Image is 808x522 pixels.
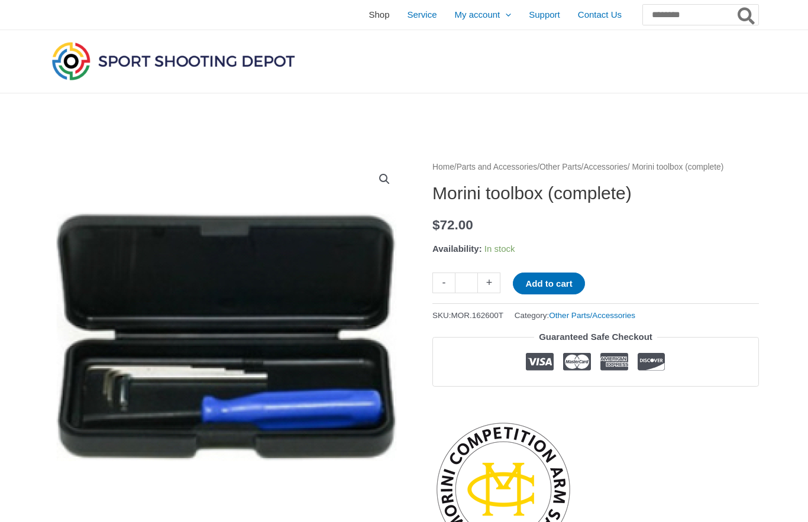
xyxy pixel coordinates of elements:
[432,218,473,232] bdi: 72.00
[432,218,440,232] span: $
[432,244,482,254] span: Availability:
[484,244,515,254] span: In stock
[432,160,759,175] nav: Breadcrumb
[457,163,538,171] a: Parts and Accessories
[432,163,454,171] a: Home
[539,163,628,171] a: Other Parts/Accessories
[432,273,455,293] a: -
[49,39,298,83] img: Sport Shooting Depot
[432,395,759,410] iframe: Customer reviews powered by Trustpilot
[478,273,500,293] a: +
[549,311,635,320] a: Other Parts/Accessories
[735,5,758,25] button: Search
[534,329,657,345] legend: Guaranteed Safe Checkout
[49,160,404,514] img: Morini toolbox (complete)
[513,273,584,294] button: Add to cart
[432,308,503,323] span: SKU:
[515,308,635,323] span: Category:
[374,168,395,190] a: View full-screen image gallery
[451,311,504,320] span: MOR.162600T
[432,183,759,204] h1: Morini toolbox (complete)
[455,273,478,293] input: Product quantity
